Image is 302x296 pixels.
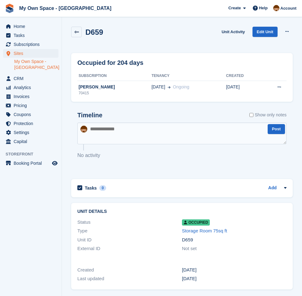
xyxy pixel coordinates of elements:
[3,22,58,31] a: menu
[77,227,182,235] div: Type
[182,267,287,274] div: [DATE]
[77,112,102,119] h2: Timeline
[3,92,58,101] a: menu
[77,245,182,252] div: External ID
[5,4,14,13] img: stora-icon-8386f47178a22dfd0bd8f6a31ec36ba5ce8667c1dd55bd0f319d3a0aa187defe.svg
[219,27,247,37] a: Unit Activity
[14,49,51,58] span: Sites
[182,245,287,252] div: Not set
[259,5,268,11] span: Help
[173,84,189,89] span: Ongoing
[3,128,58,137] a: menu
[6,151,62,157] span: Storefront
[80,126,87,132] img: Paula Harris
[3,74,58,83] a: menu
[77,84,152,90] div: [PERSON_NAME]
[182,275,287,282] div: [DATE]
[77,275,182,282] div: Last updated
[14,137,51,146] span: Capital
[182,236,287,244] div: D659
[280,5,296,11] span: Account
[14,128,51,137] span: Settings
[14,83,51,92] span: Analytics
[182,219,210,226] span: Occupied
[14,92,51,101] span: Invoices
[51,159,58,167] a: Preview store
[249,112,287,118] label: Show only notes
[14,59,58,70] a: My Own Space - [GEOGRAPHIC_DATA]
[268,185,277,192] a: Add
[77,71,152,81] th: Subscription
[14,110,51,119] span: Coupons
[14,119,51,128] span: Protection
[152,71,226,81] th: Tenancy
[226,81,261,99] td: [DATE]
[85,185,97,191] h2: Tasks
[77,90,152,96] div: 70415
[14,40,51,49] span: Subscriptions
[226,71,261,81] th: Created
[85,28,103,36] h2: D659
[3,137,58,146] a: menu
[99,185,106,191] div: 0
[3,83,58,92] a: menu
[14,74,51,83] span: CRM
[3,159,58,168] a: menu
[14,31,51,40] span: Tasks
[3,101,58,110] a: menu
[249,112,253,118] input: Show only notes
[77,209,287,214] h2: Unit details
[14,159,51,168] span: Booking Portal
[228,5,241,11] span: Create
[3,110,58,119] a: menu
[14,101,51,110] span: Pricing
[182,228,227,233] a: Storage Room 75sq ft
[14,22,51,31] span: Home
[3,49,58,58] a: menu
[17,3,114,13] a: My Own Space - [GEOGRAPHIC_DATA]
[77,267,182,274] div: Created
[273,5,279,11] img: Paula Harris
[252,27,278,37] a: Edit Unit
[3,31,58,40] a: menu
[77,152,287,159] p: No activity
[3,40,58,49] a: menu
[152,84,165,90] span: [DATE]
[3,119,58,128] a: menu
[77,236,182,244] div: Unit ID
[268,124,285,134] button: Post
[77,219,182,226] div: Status
[77,58,143,67] h2: Occupied for 204 days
